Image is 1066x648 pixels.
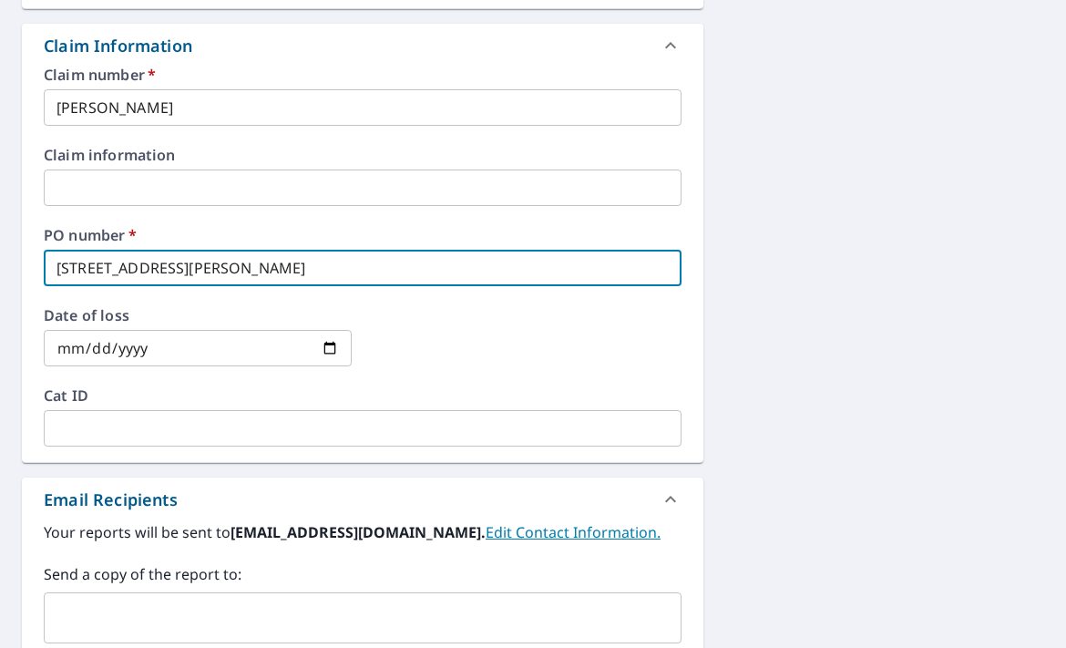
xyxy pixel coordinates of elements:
label: Claim information [44,148,682,162]
label: Claim number [44,67,682,82]
b: [EMAIL_ADDRESS][DOMAIN_NAME]. [231,522,486,542]
div: Claim Information [44,34,192,58]
a: EditContactInfo [486,522,661,542]
label: Your reports will be sent to [44,521,682,543]
label: PO number [44,228,682,242]
div: Email Recipients [22,478,703,521]
div: Email Recipients [44,488,178,512]
div: Claim Information [22,24,703,67]
label: Date of loss [44,308,352,323]
label: Send a copy of the report to: [44,563,682,585]
label: Cat ID [44,388,682,403]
